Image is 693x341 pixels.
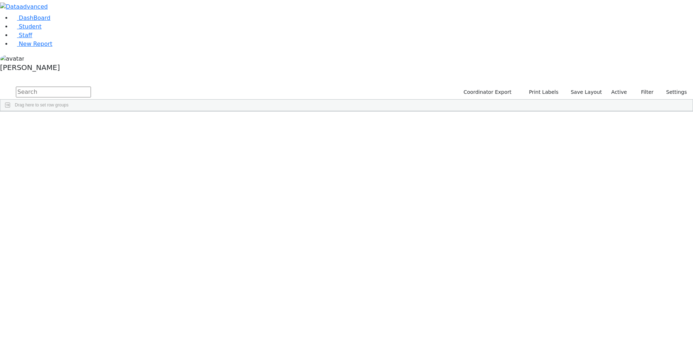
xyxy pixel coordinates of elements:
button: Print Labels [520,87,562,98]
span: Drag here to set row groups [15,102,69,108]
button: Save Layout [567,87,605,98]
a: Staff [12,32,32,39]
a: New Report [12,40,52,47]
input: Search [16,87,91,97]
span: Staff [19,32,32,39]
span: Student [19,23,42,30]
span: DashBoard [19,14,51,21]
button: Filter [632,87,657,98]
a: Student [12,23,42,30]
label: Active [608,87,630,98]
button: Settings [657,87,690,98]
a: DashBoard [12,14,51,21]
button: Coordinator Export [459,87,515,98]
span: New Report [19,40,52,47]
